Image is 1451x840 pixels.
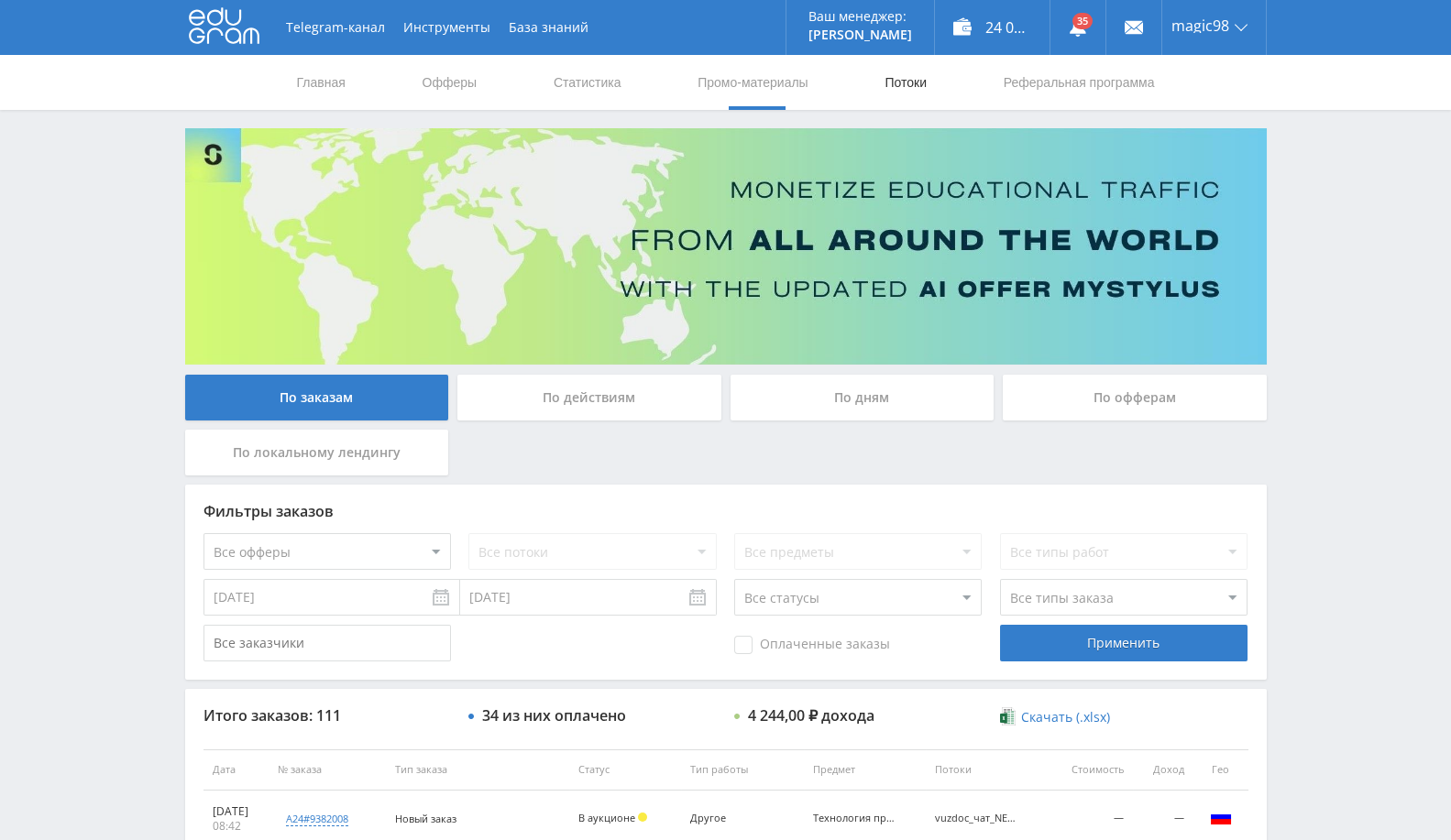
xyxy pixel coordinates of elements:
th: Гео [1193,749,1248,791]
th: № заказа [269,749,386,791]
div: По действиям [457,375,721,420]
img: xlsx [1000,707,1016,725]
th: Потоки [926,749,1048,791]
div: По заказам [185,375,449,420]
a: Потоки [883,55,929,110]
th: Статус [569,749,681,791]
th: Дата [203,749,269,791]
img: rus.png [1210,806,1232,828]
th: Стоимость [1048,749,1133,791]
p: [PERSON_NAME] [808,27,912,42]
span: Новый заказ [395,812,456,825]
div: По локальному лендингу [185,430,449,475]
span: magic98 [1171,18,1229,33]
div: По дням [731,375,995,420]
div: Итого заказов: 111 [203,707,451,724]
th: Тип работы [681,749,803,791]
div: Другое [690,813,773,824]
div: По офферам [1003,375,1267,420]
a: Скачать (.xlsx) [1000,708,1110,726]
div: Технология продовольственных продуктов и товаров [813,813,896,824]
div: Фильтры заказов [203,503,1248,519]
th: Тип заказа [386,749,569,791]
input: Все заказчики [203,625,451,661]
a: Статистика [552,55,623,110]
span: Скачать (.xlsx) [1021,710,1110,725]
a: Главная [295,55,347,110]
img: Banner [185,128,1267,365]
a: Промо-материалы [696,55,809,110]
th: Доход [1133,749,1193,791]
a: Офферы [421,55,479,110]
div: 4 244,00 ₽ дохода [748,707,874,724]
a: Реферальная программа [1002,55,1157,110]
div: a24#9382008 [286,812,348,826]
p: Ваш менеджер: [808,9,912,24]
div: Применить [1000,625,1248,661]
span: Оплаченные заказы [734,636,890,654]
div: [DATE] [213,804,259,819]
span: Холд [638,813,647,822]
th: Предмет [804,749,926,791]
span: В аукционе [578,811,635,824]
div: 34 из них оплачено [482,707,626,724]
div: vuzdoc_чат_NEW_round [935,813,1017,824]
div: 08:42 [213,819,259,834]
